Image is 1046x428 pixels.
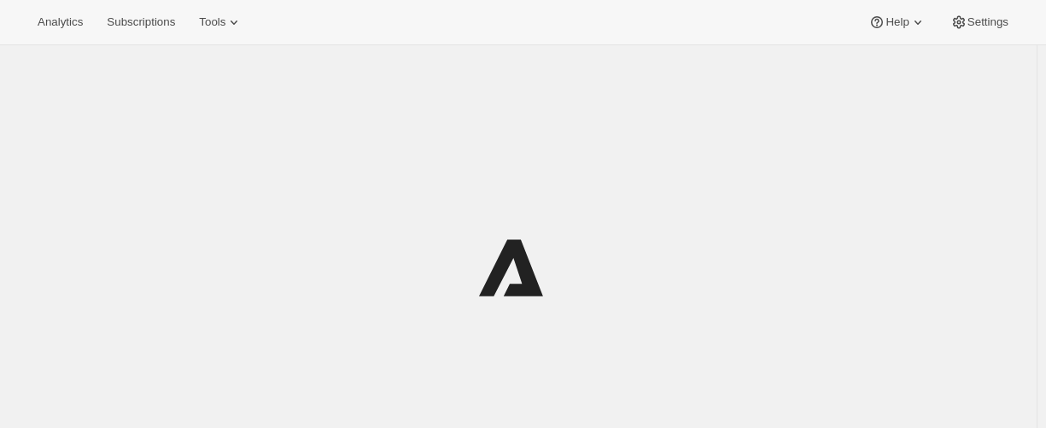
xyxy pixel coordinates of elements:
span: Subscriptions [107,15,175,29]
span: Settings [967,15,1008,29]
button: Help [858,10,936,34]
span: Help [885,15,909,29]
span: Analytics [38,15,83,29]
button: Analytics [27,10,93,34]
button: Subscriptions [96,10,185,34]
button: Settings [940,10,1019,34]
button: Tools [189,10,253,34]
span: Tools [199,15,225,29]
